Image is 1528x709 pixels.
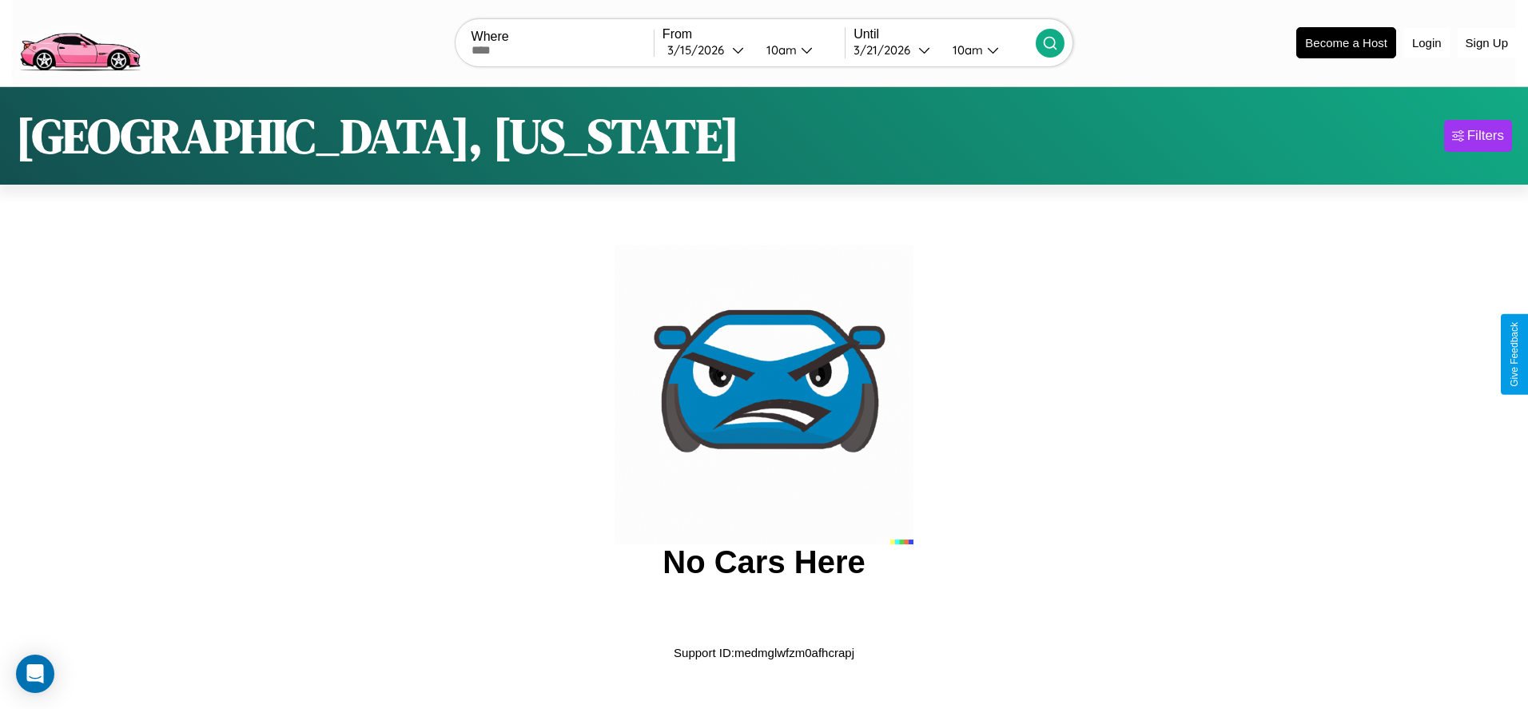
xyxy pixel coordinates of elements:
div: Give Feedback [1509,322,1520,387]
p: Support ID: medmglwfzm0afhcrapj [674,642,854,663]
img: logo [12,8,147,75]
button: Login [1404,28,1450,58]
div: 10am [945,42,987,58]
label: From [663,27,845,42]
h1: [GEOGRAPHIC_DATA], [US_STATE] [16,103,739,169]
label: Until [854,27,1036,42]
div: Filters [1467,128,1504,144]
img: car [615,245,913,544]
button: 10am [940,42,1036,58]
button: 10am [754,42,845,58]
button: Sign Up [1458,28,1516,58]
button: Filters [1444,120,1512,152]
button: 3/15/2026 [663,42,754,58]
h2: No Cars Here [663,544,865,580]
button: Become a Host [1296,27,1396,58]
div: Open Intercom Messenger [16,655,54,693]
label: Where [472,30,654,44]
div: 3 / 21 / 2026 [854,42,918,58]
div: 10am [758,42,801,58]
div: 3 / 15 / 2026 [667,42,732,58]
